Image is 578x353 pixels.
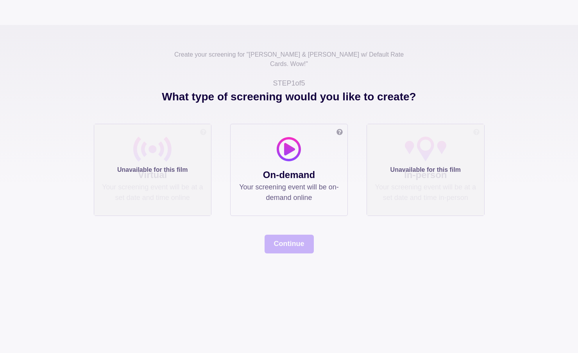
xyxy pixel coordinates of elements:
[94,89,485,124] p: What type of screening would you like to create?
[238,168,340,182] p: On-demand
[265,235,314,253] button: Continue
[273,78,305,89] p: STEP 1 of 5
[117,165,188,175] p: Unavailable for this film
[390,165,461,175] p: Unavailable for this film
[238,182,340,203] p: Your screening event will be on-demand online
[172,50,406,78] p: Create your screening for " [PERSON_NAME] & [PERSON_NAME] w/ Default Rate Cards. Wow! "
[332,129,347,135] button: Info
